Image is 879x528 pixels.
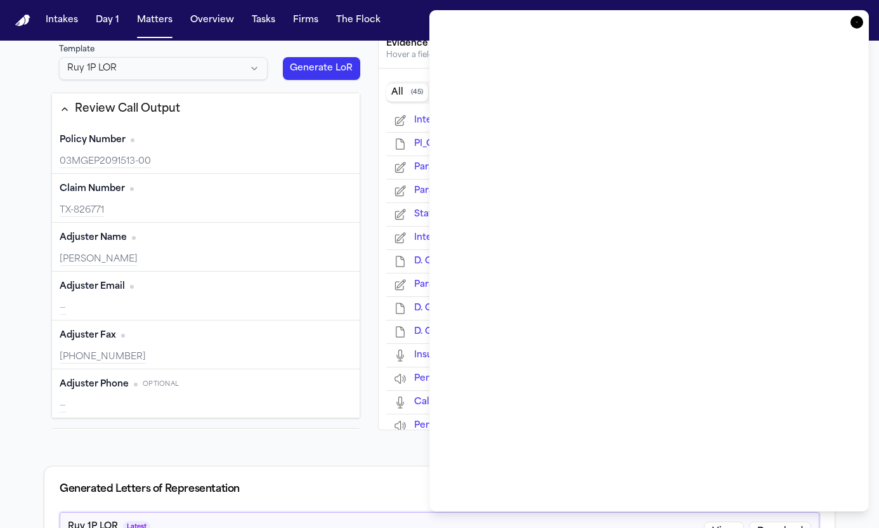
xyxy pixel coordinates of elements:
button: Open Paralegal Internal Note: Client Property Damage and Insurance Communication [414,279,774,291]
span: Policy Number [60,134,126,147]
div: Adjuster Phone (optional) [52,369,360,418]
button: The Flock [331,9,386,32]
div: Hover a field on the left to jump here [386,50,827,60]
button: Matters [132,9,178,32]
button: Day 1 [91,9,124,32]
span: No citation [130,187,134,191]
button: Firms [288,9,323,32]
button: Open Insurance Claim Initiation Call for Janelle Galveston (Purantra Insurance) [414,349,740,362]
button: Select LoR template [59,57,268,80]
button: Tasks [247,9,280,32]
button: All documents [386,84,428,102]
button: Intakes [41,9,83,32]
span: No citation [132,236,136,240]
img: Finch Logo [15,15,30,27]
span: Paralegal Staff Note: Client Update on Treatment and Symptoms [414,162,705,172]
span: D. Galveston - 1P LOR to GAINSCO - 7.29.25 [414,327,609,336]
span: Claim Number [60,183,125,195]
button: Related documents [428,84,489,102]
button: Review Call Output [52,93,360,125]
span: Optional [143,379,179,389]
button: Open D. Galveston - Texas Police Crash Report - 7.24.25 [414,255,663,268]
span: Adjuster Fax [60,329,116,342]
span: Paralegal Internal Note: Client Property Damage and Insurance Communication [414,280,774,289]
span: PI_CLM_DOC_139_127265_0_57449335.pdf [414,139,607,148]
div: Generated Letters of Representation [60,482,240,497]
span: D. Galveston - Texas Police Crash Report - 7.24.25 [414,256,663,266]
span: Pending Digest [414,421,483,430]
div: Adjuster Name (required) [52,223,360,272]
span: Pending Digest [414,374,483,383]
button: Generate LoR [283,57,360,80]
span: Adjuster Email [60,280,125,293]
div: Review Call Output [75,101,180,117]
button: Open Staff Note • Aug 08, 2025 [414,208,500,221]
button: Open D. Galveston - 1P LOR to GAINSCO - 7.29.25 [414,326,609,338]
button: Open PI_CLM_DOC_139_127265_0_57449335.pdf [414,138,607,150]
div: Claim Number (required) [52,174,360,223]
div: Adjuster Email (required) [52,272,360,320]
span: Call Transcript: Rui Mireles Law Firm Initiating Claim with Insurance Group [414,397,779,407]
div: Adjuster Fax (required) [52,320,360,369]
button: Overview [185,9,239,32]
button: Open Call Transcript: Rui Mireles Law Firm Initiating Claim with Insurance Group [414,396,779,409]
span: D. Galveston - 3P LOR to Pronto Insurance - 7.29.25 [414,303,644,313]
span: No citation [130,285,134,289]
button: Open Internal Note: Client and Adjuster Communications Update [414,232,682,244]
span: — [60,303,66,313]
button: Open Pending Digest [414,373,483,385]
span: Adjuster Phone [60,378,129,391]
div: Template [59,44,268,55]
button: Open Pending Digest [414,419,483,432]
span: No citation [121,334,125,338]
span: — [60,401,66,411]
span: Staff Note • Aug 08, 2025 [414,209,500,219]
button: Open D. Galveston - 3P LOR to Pronto Insurance - 7.29.25 [414,302,644,315]
button: Open Paralegal Staff Note: Update on Vehicle Total Loss and Liability Acceptance [414,185,753,197]
span: Paralegal Staff Note: Update on Vehicle Total Loss and Liability Acceptance [414,186,753,195]
div: Evidence & Documents [386,37,827,50]
div: [PERSON_NAME] [60,253,352,266]
button: Open Paralegal Staff Note: Client Update on Treatment and Symptoms [414,161,705,174]
span: Adjuster Name [60,232,127,244]
span: ( 45 ) [411,88,423,97]
span: No citation [134,383,138,386]
div: Policy Number (required) [52,125,360,174]
button: Open Internal Staff Note: Bodily Injury Limits Exhausted [414,114,637,127]
span: Internal Note: Client and Adjuster Communications Update [414,233,682,242]
span: Internal Staff Note: Bodily Injury Limits Exhausted [414,115,637,125]
span: No citation [131,138,134,142]
span: Insurance Claim Initiation Call for Janelle Galveston (Purantra Insurance) [414,350,740,360]
iframe: LoR Preview [445,26,853,496]
div: 03MGEP2091513-00 [60,155,352,168]
div: [PHONE_NUMBER] [60,351,352,364]
a: Home [15,15,30,27]
div: TX-826771 [60,204,352,217]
